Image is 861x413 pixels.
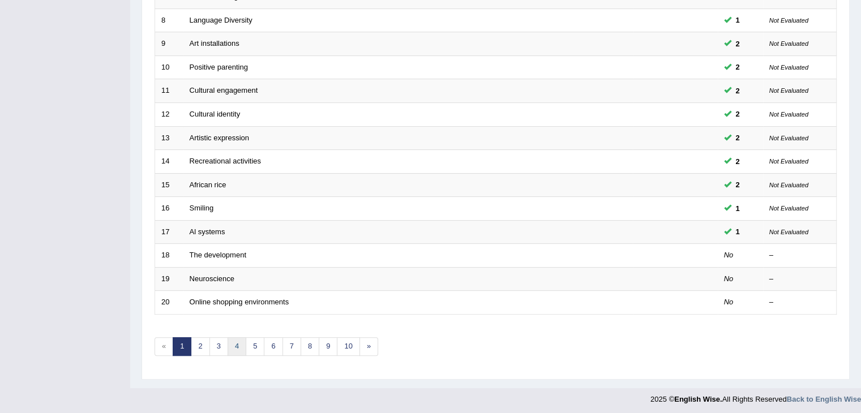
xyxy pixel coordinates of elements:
[190,180,226,189] a: African rice
[155,173,183,197] td: 15
[731,179,744,191] span: You can still take this question
[731,132,744,144] span: You can still take this question
[190,274,235,283] a: Neuroscience
[173,337,191,356] a: 1
[724,274,734,283] em: No
[769,87,808,94] small: Not Evaluated
[731,14,744,26] span: You can still take this question
[674,395,722,403] strong: English Wise.
[359,337,378,356] a: »
[769,274,830,285] div: –
[731,108,744,120] span: You can still take this question
[155,8,183,32] td: 8
[190,110,241,118] a: Cultural identity
[209,337,228,356] a: 3
[190,157,261,165] a: Recreational activities
[155,197,183,221] td: 16
[228,337,246,356] a: 4
[191,337,209,356] a: 2
[769,40,808,47] small: Not Evaluated
[731,38,744,50] span: You can still take this question
[190,227,225,236] a: Al systems
[769,297,830,308] div: –
[769,135,808,141] small: Not Evaluated
[155,291,183,315] td: 20
[724,251,734,259] em: No
[724,298,734,306] em: No
[731,61,744,73] span: You can still take this question
[319,337,337,356] a: 9
[155,337,173,356] span: «
[155,126,183,150] td: 13
[155,220,183,244] td: 17
[769,111,808,118] small: Not Evaluated
[155,267,183,291] td: 19
[282,337,301,356] a: 7
[190,251,246,259] a: The development
[650,388,861,405] div: 2025 © All Rights Reserved
[769,64,808,71] small: Not Evaluated
[769,17,808,24] small: Not Evaluated
[155,55,183,79] td: 10
[190,134,249,142] a: Artistic expression
[769,229,808,235] small: Not Evaluated
[731,85,744,97] span: You can still take this question
[155,150,183,174] td: 14
[769,250,830,261] div: –
[190,204,214,212] a: Smiling
[731,203,744,214] span: You can still take this question
[190,63,248,71] a: Positive parenting
[301,337,319,356] a: 8
[190,298,289,306] a: Online shopping environments
[787,395,861,403] a: Back to English Wise
[155,32,183,56] td: 9
[190,16,252,24] a: Language Diversity
[769,158,808,165] small: Not Evaluated
[264,337,282,356] a: 6
[155,102,183,126] td: 12
[155,79,183,103] td: 11
[769,182,808,188] small: Not Evaluated
[337,337,359,356] a: 10
[731,226,744,238] span: You can still take this question
[190,86,258,94] a: Cultural engagement
[190,39,239,48] a: Art installations
[731,156,744,167] span: You can still take this question
[246,337,264,356] a: 5
[769,205,808,212] small: Not Evaluated
[155,244,183,268] td: 18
